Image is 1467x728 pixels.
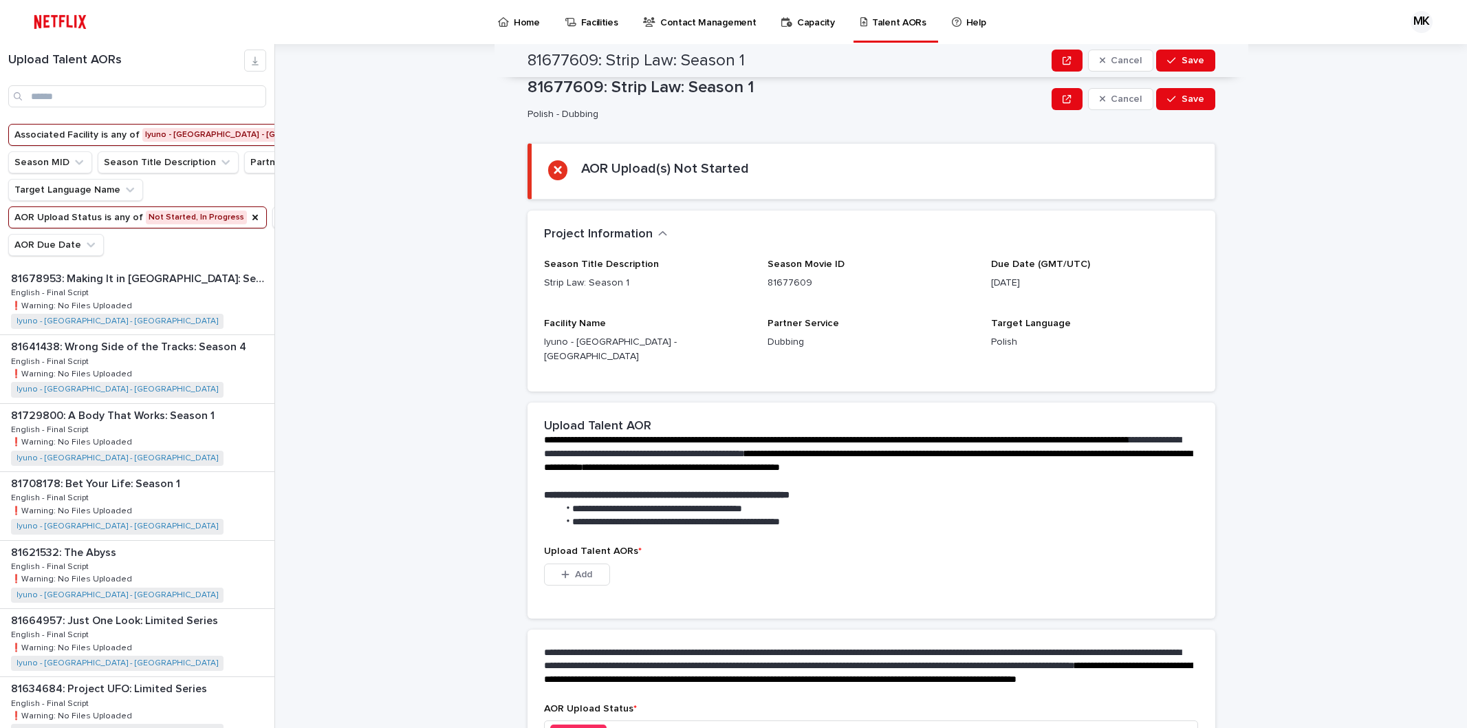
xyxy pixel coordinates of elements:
span: Cancel [1111,56,1142,65]
p: English - Final Script [11,696,91,709]
p: 81634684: Project UFO: Limited Series [11,680,210,696]
button: Add [544,564,610,586]
span: Upload Talent AORs [544,546,642,556]
button: Target Language Name [8,179,143,201]
p: English - Final Script [11,422,91,435]
input: Search [8,85,266,107]
p: 81708178: Bet Your Life: Season 1 [11,475,183,491]
button: Save [1156,50,1215,72]
span: Target Language [991,319,1071,328]
span: Due Date (GMT/UTC) [991,259,1090,269]
h2: 81677609: Strip Law: Season 1 [528,51,745,71]
p: ❗️Warning: No Files Uploaded [11,299,135,311]
p: Polish - Dubbing [528,109,1041,120]
a: Iyuno - [GEOGRAPHIC_DATA] - [GEOGRAPHIC_DATA] [17,659,218,668]
p: English - Final Script [11,491,91,503]
button: Season MID [8,151,92,173]
p: English - Final Script [11,286,91,298]
span: AOR Upload Status [544,704,637,714]
p: [DATE] [991,276,1198,290]
a: Iyuno - [GEOGRAPHIC_DATA] - [GEOGRAPHIC_DATA] [17,453,218,463]
button: Associated Facility [8,124,375,146]
button: Save [1156,88,1215,110]
button: AOR Past Due? [272,206,370,228]
a: Iyuno - [GEOGRAPHIC_DATA] - [GEOGRAPHIC_DATA] [17,590,218,600]
p: ❗️Warning: No Files Uploaded [11,367,135,379]
p: 81664957: Just One Look: Limited Series [11,612,221,628]
h2: AOR Upload(s) Not Started [581,160,749,177]
span: Season Movie ID [768,259,845,269]
p: ❗️Warning: No Files Uploaded [11,504,135,516]
button: Cancel [1088,50,1154,72]
span: Partner Service [768,319,839,328]
span: Cancel [1111,94,1142,104]
img: ifQbXi3ZQGMSEF7WDB7W [28,8,93,36]
p: English - Final Script [11,559,91,572]
span: Facility Name [544,319,606,328]
p: 81677609 [768,276,975,290]
p: 81729800: A Body That Works: Season 1 [11,407,217,422]
button: Season Title Description [98,151,239,173]
button: AOR Due Date [8,234,104,256]
a: Iyuno - [GEOGRAPHIC_DATA] - [GEOGRAPHIC_DATA] [17,522,218,531]
span: Season Title Description [544,259,659,269]
p: ❗️Warning: No Files Uploaded [11,572,135,584]
p: English - Final Script [11,354,91,367]
p: 81677609: Strip Law: Season 1 [528,78,1047,98]
p: ❗️Warning: No Files Uploaded [11,709,135,721]
p: Polish [991,335,1198,350]
p: Strip Law: Season 1 [544,276,751,290]
a: Iyuno - [GEOGRAPHIC_DATA] - [GEOGRAPHIC_DATA] [17,385,218,394]
button: Cancel [1088,88,1154,110]
p: Iyuno - [GEOGRAPHIC_DATA] - [GEOGRAPHIC_DATA] [544,335,751,364]
p: Dubbing [768,335,975,350]
h2: Project Information [544,227,653,242]
h1: Upload Talent AORs [8,53,244,68]
span: Save [1182,94,1204,104]
a: Iyuno - [GEOGRAPHIC_DATA] - [GEOGRAPHIC_DATA] [17,317,218,326]
p: English - Final Script [11,628,91,640]
p: 81641438: Wrong Side of the Tracks: Season 4 [11,338,249,354]
button: Project Information [544,227,668,242]
p: ❗️Warning: No Files Uploaded [11,435,135,447]
span: Save [1182,56,1204,65]
div: MK [1411,11,1433,33]
p: 81678953: Making It in [GEOGRAPHIC_DATA]: Season 1 [11,270,272,286]
button: AOR Upload Status [8,206,267,228]
p: 81621532: The Abyss [11,544,119,559]
h2: Upload Talent AOR [544,419,651,434]
p: ❗️Warning: No Files Uploaded [11,641,135,653]
span: Add [575,570,592,579]
button: Partner Service Type [244,151,369,173]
